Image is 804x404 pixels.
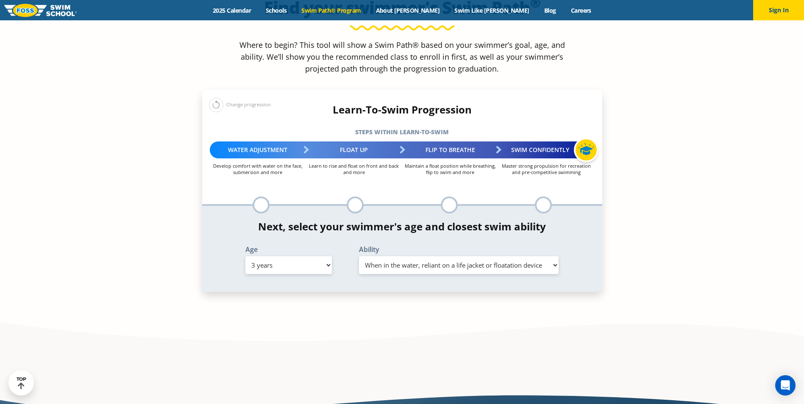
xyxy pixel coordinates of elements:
[17,376,26,390] div: TOP
[245,246,332,253] label: Age
[563,6,598,14] a: Careers
[402,163,498,175] p: Maintain a float position while breathing, flip to swim and more
[209,97,271,112] div: Change progression
[359,246,559,253] label: Ability
[402,141,498,158] div: Flip to Breathe
[537,6,563,14] a: Blog
[498,163,595,175] p: Master strong propulsion for recreation and pre-competitive swimming
[306,141,402,158] div: Float Up
[368,6,447,14] a: About [PERSON_NAME]
[202,126,602,138] h5: Steps within Learn-to-Swim
[259,6,294,14] a: Schools
[447,6,537,14] a: Swim Like [PERSON_NAME]
[202,104,602,116] h4: Learn-To-Swim Progression
[306,163,402,175] p: Learn to rise and float on front and back and more
[775,375,796,396] div: Open Intercom Messenger
[210,163,306,175] p: Develop comfort with water on the face, submersion and more
[294,6,368,14] a: Swim Path® Program
[498,141,595,158] div: Swim Confidently
[202,221,602,232] h4: Next, select your swimmer's age and closest swim ability
[210,141,306,158] div: Water Adjustment
[4,4,77,17] img: FOSS Swim School Logo
[206,6,259,14] a: 2025 Calendar
[236,39,568,75] p: Where to begin? This tool will show a Swim Path® based on your swimmer’s goal, age, and ability. ...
